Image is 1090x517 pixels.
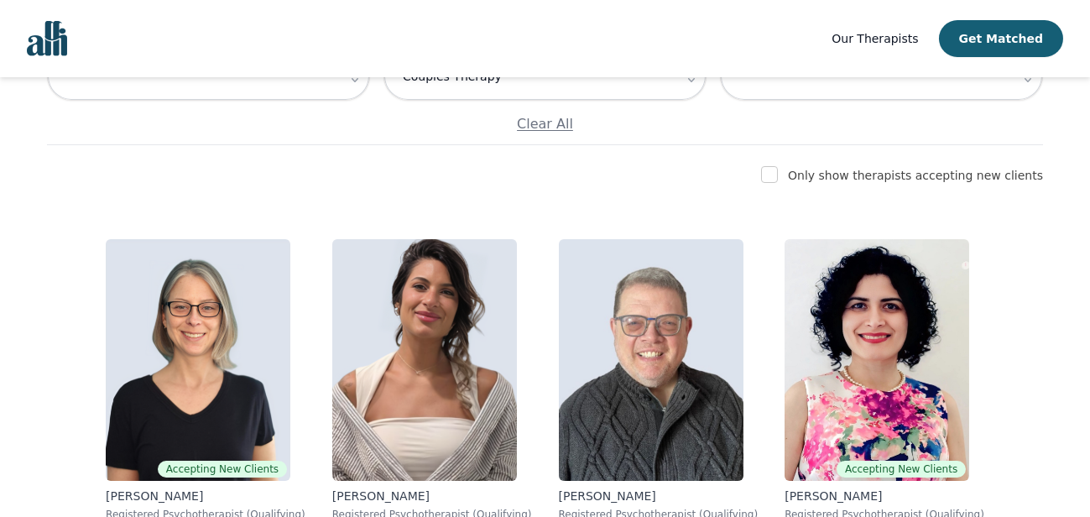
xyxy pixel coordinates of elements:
img: David_Newman [559,239,743,481]
img: Fernanda_Bravo [332,239,517,481]
a: Our Therapists [832,29,918,49]
p: [PERSON_NAME] [106,488,305,504]
span: Our Therapists [832,32,918,45]
button: Get Matched [939,20,1063,57]
img: alli logo [27,21,67,56]
p: [PERSON_NAME] [332,488,532,504]
p: [PERSON_NAME] [559,488,759,504]
span: Accepting New Clients [158,461,287,478]
label: Only show therapists accepting new clients [788,169,1043,182]
p: [PERSON_NAME] [785,488,984,504]
img: Meghan_Dudley [106,239,290,481]
p: Clear All [47,114,1043,134]
img: Ghazaleh_Bozorg [785,239,969,481]
span: Accepting New Clients [837,461,966,478]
